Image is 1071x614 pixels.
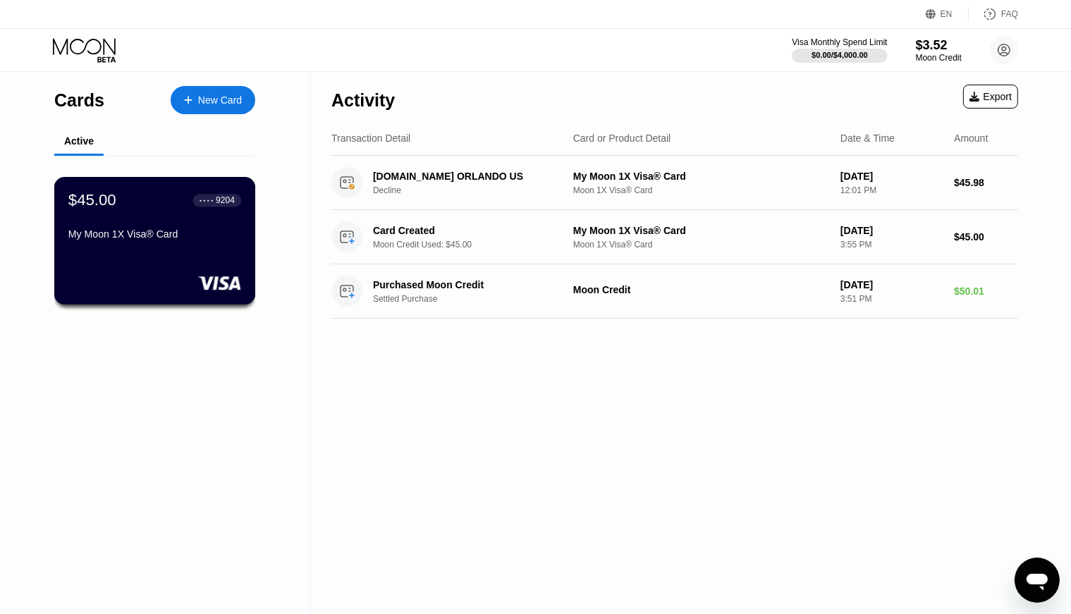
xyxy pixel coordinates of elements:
[916,38,962,53] div: $3.52
[200,198,214,202] div: ● ● ● ●
[373,294,580,304] div: Settled Purchase
[840,279,943,290] div: [DATE]
[1015,558,1060,603] iframe: Button to launch messaging window, conversation in progress
[963,85,1018,109] div: Export
[954,177,1018,188] div: $45.98
[573,171,829,182] div: My Moon 1X Visa® Card
[373,225,566,236] div: Card Created
[216,195,235,205] div: 9204
[573,133,671,144] div: Card or Product Detail
[331,210,1018,264] div: Card CreatedMoon Credit Used: $45.00My Moon 1X Visa® CardMoon 1X Visa® Card[DATE]3:55 PM$45.00
[840,294,943,304] div: 3:51 PM
[840,240,943,250] div: 3:55 PM
[969,91,1012,102] div: Export
[373,279,566,290] div: Purchased Moon Credit
[68,191,116,209] div: $45.00
[840,171,943,182] div: [DATE]
[1001,9,1018,19] div: FAQ
[64,135,94,147] div: Active
[331,156,1018,210] div: [DOMAIN_NAME] ORLANDO USDeclineMy Moon 1X Visa® CardMoon 1X Visa® Card[DATE]12:01 PM$45.98
[373,185,580,195] div: Decline
[171,86,255,114] div: New Card
[916,38,962,63] div: $3.52Moon Credit
[941,9,953,19] div: EN
[55,178,255,304] div: $45.00● ● ● ●9204My Moon 1X Visa® Card
[573,185,829,195] div: Moon 1X Visa® Card
[573,240,829,250] div: Moon 1X Visa® Card
[840,133,895,144] div: Date & Time
[331,90,395,111] div: Activity
[331,264,1018,319] div: Purchased Moon CreditSettled PurchaseMoon Credit[DATE]3:51 PM$50.01
[916,53,962,63] div: Moon Credit
[792,37,887,47] div: Visa Monthly Spend Limit
[926,7,969,21] div: EN
[373,240,580,250] div: Moon Credit Used: $45.00
[792,37,887,63] div: Visa Monthly Spend Limit$0.00/$4,000.00
[954,285,1018,297] div: $50.01
[840,225,943,236] div: [DATE]
[54,90,104,111] div: Cards
[954,231,1018,242] div: $45.00
[573,225,829,236] div: My Moon 1X Visa® Card
[68,228,241,240] div: My Moon 1X Visa® Card
[812,51,868,59] div: $0.00 / $4,000.00
[198,94,242,106] div: New Card
[969,7,1018,21] div: FAQ
[373,171,566,182] div: [DOMAIN_NAME] ORLANDO US
[331,133,410,144] div: Transaction Detail
[840,185,943,195] div: 12:01 PM
[954,133,988,144] div: Amount
[573,284,829,295] div: Moon Credit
